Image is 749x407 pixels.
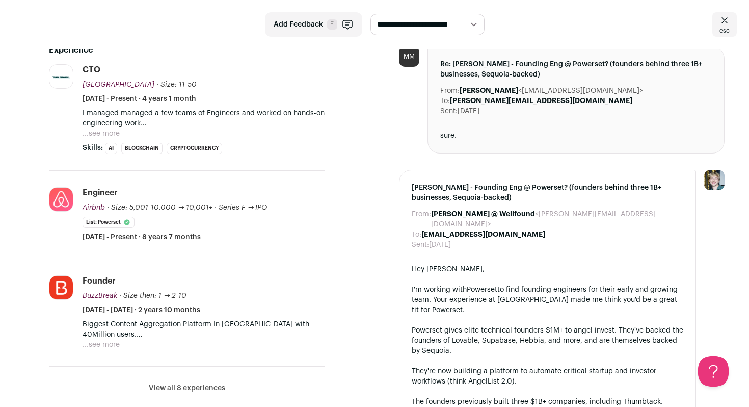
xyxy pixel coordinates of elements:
div: The founders previously built three $1B+ companies, including Thumbtack. [412,397,683,407]
h2: Experience [49,44,325,56]
li: Cryptocurrency [167,143,222,154]
dd: [DATE] [429,240,451,250]
a: Powerset [467,286,497,293]
dt: From: [412,209,431,230]
img: da6f3c953fa99e0e8d38f1290d17c08ef02b40183bcfae18948db9f2ae7d28dc.jpg [49,72,73,81]
dd: <[EMAIL_ADDRESS][DOMAIN_NAME]> [460,86,643,96]
div: Founder [83,275,116,287]
button: Add Feedback F [265,12,362,37]
img: 6494470-medium_jpg [704,170,725,190]
b: [EMAIL_ADDRESS][DOMAIN_NAME] [421,231,545,238]
dt: To: [412,230,421,240]
li: Blockchain [121,143,163,154]
img: 6b4336b7da626f5a91db50a6a7abc5e11f71ef57733c8e6678b53eea85b08a6b.jpg [49,276,73,299]
li: AI [105,143,117,154]
b: [PERSON_NAME] @ Wellfound [431,211,535,218]
p: Biggest Content Aggregation Platform In [GEOGRAPHIC_DATA] with 40Million users. Google Startup Ac... [83,319,325,340]
div: CTO [83,64,100,75]
dd: [DATE] [458,106,479,116]
li: List: Powerset [83,217,135,228]
div: I'm working with to find founding engineers for their early and growing team. Your experience at ... [412,285,683,315]
span: Hey [PERSON_NAME], [412,266,485,273]
span: [PERSON_NAME] - Founding Eng @ Powerset? (founders behind three 1B+ businesses, Sequoia-backed) [412,183,683,203]
button: ...see more [83,129,120,139]
span: Add Feedback [274,19,323,30]
span: [DATE] - [DATE] · 2 years 10 months [83,305,200,315]
button: View all 8 experiences [149,383,225,393]
div: They're now building a platform to automate critical startup and investor workflows (think AngelL... [412,366,683,387]
div: sure. [440,131,712,141]
iframe: Help Scout Beacon - Open [698,356,729,387]
dt: To: [440,96,450,106]
dd: <[PERSON_NAME][EMAIL_ADDRESS][DOMAIN_NAME]> [431,209,683,230]
span: · Size: 11-50 [156,81,197,88]
span: esc [719,27,730,35]
dt: Sent: [412,240,429,250]
p: I managed managed a few teams of Engineers and worked on hands-on engineering work Tradeterminal ... [83,108,325,129]
span: F [327,19,337,30]
div: MM [399,46,419,67]
span: · Size: 5,001-10,000 → 10,001+ [107,204,212,211]
a: esc [712,12,737,37]
b: [PERSON_NAME][EMAIL_ADDRESS][DOMAIN_NAME] [450,97,632,105]
span: [DATE] - Present · 4 years 1 month [83,94,196,104]
span: Skills: [83,143,103,153]
button: ...see more [83,340,120,350]
div: Powerset gives elite technical founders $1M+ to angel invest. They've backed the founders of Lova... [412,325,683,356]
b: [PERSON_NAME] [460,87,518,94]
span: BuzzBreak [83,292,117,299]
span: [GEOGRAPHIC_DATA] [83,81,154,88]
span: Re: [PERSON_NAME] - Founding Eng @ Powerset? (founders behind three 1B+ businesses, Sequoia-backed) [440,59,712,80]
span: [DATE] - Present · 8 years 7 months [83,232,201,242]
img: 7ce577d4c60d86e6b0596865b4382bfa94f83f1f30dc48cf96374cf203c6e0db.jpg [49,188,73,211]
dt: Sent: [440,106,458,116]
div: Engineer [83,187,118,198]
span: · Size then: 1 → 2-10 [119,292,186,299]
span: Series F → IPO [219,204,267,211]
span: · [215,202,217,213]
span: Airbnb [83,204,105,211]
dt: From: [440,86,460,96]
